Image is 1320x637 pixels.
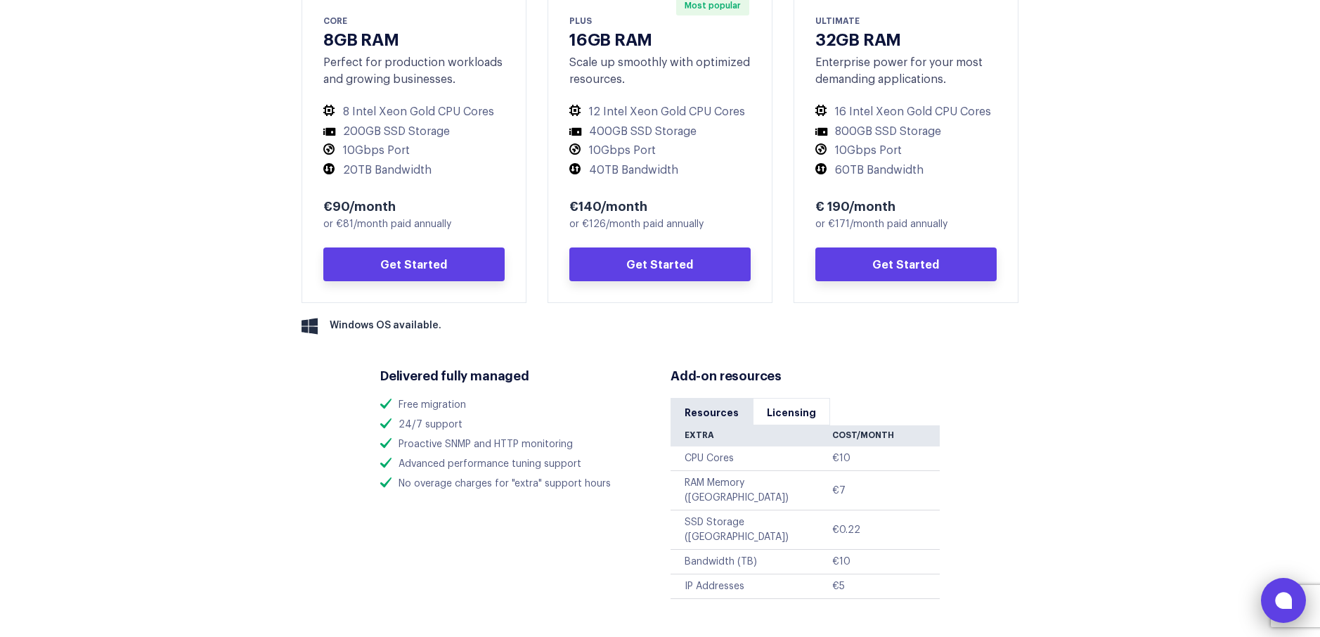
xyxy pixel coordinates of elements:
div: € 190/month [815,197,997,214]
li: 10Gbps Port [815,143,997,158]
li: 60TB Bandwidth [815,163,997,178]
td: €10 [832,550,940,574]
h3: 8GB RAM [323,28,505,49]
li: 16 Intel Xeon Gold CPU Cores [815,105,997,120]
li: Advanced performance tuning support [380,457,649,472]
a: Get Started [569,247,751,281]
td: €7 [832,471,940,510]
li: No overage charges for "extra" support hours [380,477,649,491]
div: or €126/month paid annually [569,217,751,232]
li: 10Gbps Port [569,143,751,158]
li: 24/7 support [380,418,649,432]
div: Scale up smoothly with optimized resources. [569,54,751,88]
th: Extra [671,425,832,446]
td: IP Addresses [671,574,832,599]
div: ULTIMATE [815,14,997,27]
td: €10 [832,446,940,471]
div: €140/month [569,197,751,214]
th: Cost/Month [832,425,940,446]
div: €90/month [323,197,505,214]
li: Free migration [380,398,649,413]
td: €0.22 [832,510,940,550]
button: Open chat window [1261,578,1306,623]
li: 12 Intel Xeon Gold CPU Cores [569,105,751,120]
li: 200GB SSD Storage [323,124,505,139]
h3: 16GB RAM [569,28,751,49]
a: Get Started [815,247,997,281]
span: Windows OS available. [330,318,441,333]
li: 20TB Bandwidth [323,163,505,178]
td: Bandwidth (TB) [671,550,832,574]
td: SSD Storage ([GEOGRAPHIC_DATA]) [671,510,832,550]
div: or €171/month paid annually [815,217,997,232]
td: €5 [832,574,940,599]
div: PLUS [569,14,751,27]
div: or €81/month paid annually [323,217,505,232]
li: Proactive SNMP and HTTP monitoring [380,437,649,452]
a: Licensing [753,398,830,425]
li: 40TB Bandwidth [569,163,751,178]
div: Enterprise power for your most demanding applications. [815,54,997,88]
li: 10Gbps Port [323,143,505,158]
h3: Delivered fully managed [380,366,649,384]
td: CPU Cores [671,446,832,471]
td: RAM Memory ([GEOGRAPHIC_DATA]) [671,471,832,510]
h3: Add-on resources [671,366,940,384]
li: 400GB SSD Storage [569,124,751,139]
a: Resources [671,398,753,425]
li: 8 Intel Xeon Gold CPU Cores [323,105,505,120]
div: Perfect for production workloads and growing businesses. [323,54,505,88]
h3: 32GB RAM [815,28,997,49]
a: Get Started [323,247,505,281]
li: 800GB SSD Storage [815,124,997,139]
div: CORE [323,14,505,27]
